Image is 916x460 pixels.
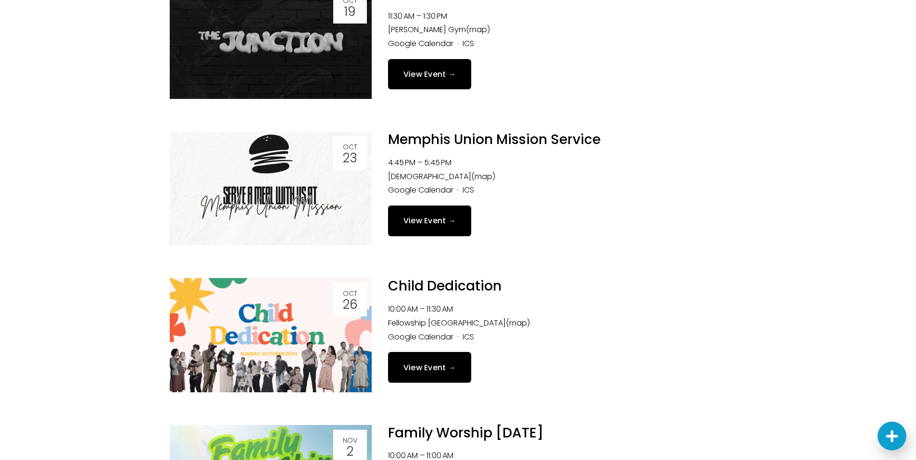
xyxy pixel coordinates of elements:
a: (map) [506,317,530,328]
a: Google Calendar [388,38,453,49]
li: [DEMOGRAPHIC_DATA] [388,170,747,184]
li: Fellowship [GEOGRAPHIC_DATA] [388,316,747,330]
img: website_grey.svg [15,25,23,33]
time: 11:30 AM [388,11,414,22]
time: 10:00 AM [388,303,418,315]
img: tab_domain_overview_orange.svg [26,56,34,63]
a: ICS [463,38,474,49]
div: 23 [336,152,364,164]
a: View Event → [388,206,472,236]
img: Child Dedication [170,278,372,392]
li: [PERSON_NAME] Gym [388,23,747,37]
a: ICS [463,184,474,195]
time: 4:45 PM [388,157,415,168]
time: 11:30 AM [427,303,453,315]
img: Memphis Union Mission Service [170,132,372,245]
a: View Event → [388,352,472,382]
div: Keywords by Traffic [106,57,162,63]
a: Google Calendar [388,331,453,342]
a: (map) [466,24,490,35]
a: ICS [463,331,474,342]
div: Domain Overview [37,57,86,63]
div: Nov [336,437,364,444]
img: logo_orange.svg [15,15,23,23]
time: 1:30 PM [423,11,447,22]
div: Oct [336,144,364,150]
a: Family Worship [DATE] [388,424,543,442]
div: Domain: [DOMAIN_NAME] [25,25,106,33]
a: (map) [471,171,495,182]
a: Memphis Union Mission Service [388,130,601,149]
a: Child Dedication [388,277,502,295]
a: Google Calendar [388,184,453,195]
a: View Event → [388,59,472,89]
div: 2 [336,445,364,458]
img: tab_keywords_by_traffic_grey.svg [96,56,103,63]
div: Oct [336,290,364,297]
div: v 4.0.25 [27,15,47,23]
div: 19 [336,5,364,18]
div: 26 [336,298,364,311]
time: 5:45 PM [424,157,452,168]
